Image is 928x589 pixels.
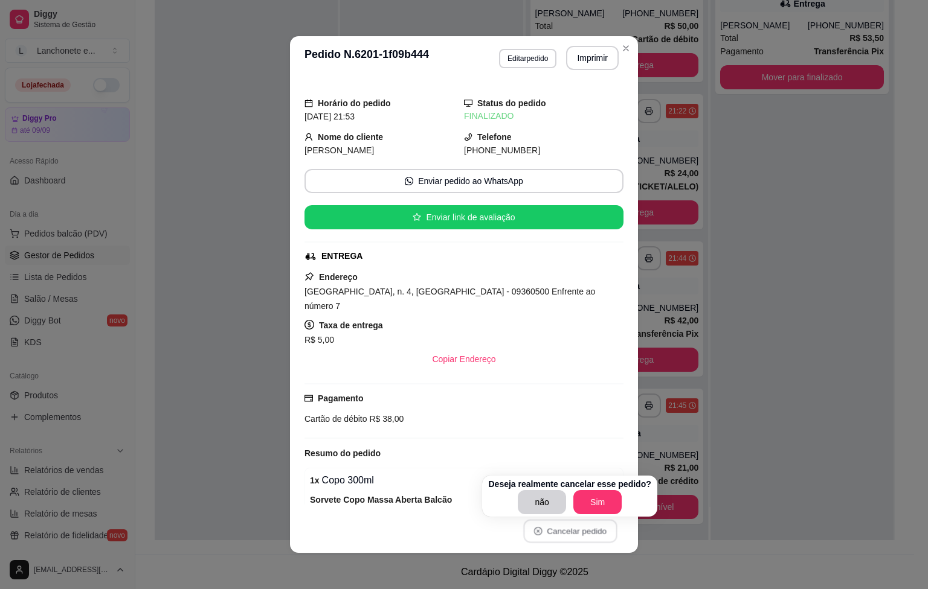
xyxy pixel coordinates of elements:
[518,490,566,514] button: não
[499,49,556,68] button: Editarpedido
[310,495,452,505] strong: Sorvete Copo Massa Aberta Balcão
[304,133,313,141] span: user
[319,320,383,330] strong: Taxa de entrega
[318,132,383,142] strong: Nome do cliente
[304,287,595,311] span: [GEOGRAPHIC_DATA], n. 4, [GEOGRAPHIC_DATA] - 09360500 Enfrente ao número 7
[488,478,651,490] p: Deseja realmente cancelar esse pedido?
[310,473,584,488] div: Copo 300ml
[534,527,543,535] span: close-circle
[304,394,313,403] span: credit-card
[304,414,367,424] span: Cartão de débito
[304,112,355,121] span: [DATE] 21:53
[523,520,617,543] button: close-circleCancelar pedido
[477,98,546,108] strong: Status do pedido
[304,46,429,70] h3: Pedido N. 6201-1f09b444
[405,177,413,185] span: whats-app
[422,347,505,371] button: Copiar Endereço
[304,448,381,458] strong: Resumo do pedido
[304,335,334,345] span: R$ 5,00
[304,99,313,107] span: calendar
[310,476,320,485] strong: 1 x
[304,169,623,193] button: whats-appEnviar pedido ao WhatsApp
[304,320,314,330] span: dollar
[321,250,362,263] div: ENTREGA
[464,110,623,123] div: FINALIZADO
[566,46,619,70] button: Imprimir
[464,145,540,155] span: [PHONE_NUMBER]
[304,205,623,229] button: starEnviar link de avaliação
[367,414,404,424] span: R$ 38,00
[616,39,636,58] button: Close
[304,272,314,281] span: pushpin
[318,98,391,108] strong: Horário do pedido
[413,213,421,221] span: star
[319,272,358,282] strong: Endereço
[464,99,472,107] span: desktop
[477,132,512,142] strong: Telefone
[573,490,622,514] button: Sim
[318,393,363,403] strong: Pagamento
[304,145,374,155] span: [PERSON_NAME]
[464,133,472,141] span: phone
